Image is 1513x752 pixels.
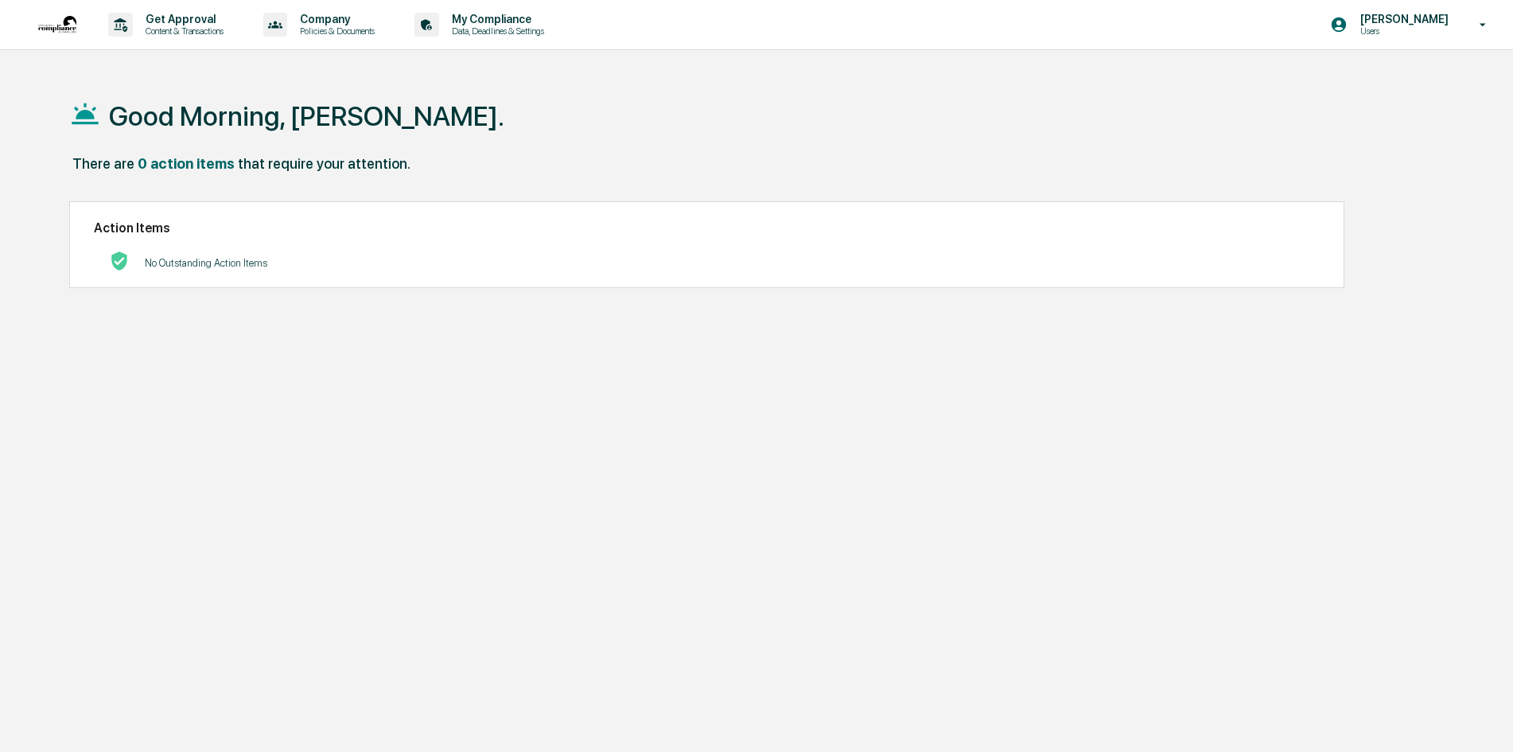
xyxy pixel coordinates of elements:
[72,155,134,172] div: There are
[138,155,235,172] div: 0 action items
[94,220,1320,236] h2: Action Items
[133,13,231,25] p: Get Approval
[38,16,76,33] img: logo
[287,25,383,37] p: Policies & Documents
[439,13,552,25] p: My Compliance
[1348,25,1457,37] p: Users
[110,251,129,271] img: No Actions logo
[439,25,552,37] p: Data, Deadlines & Settings
[145,257,267,269] p: No Outstanding Action Items
[1348,13,1457,25] p: [PERSON_NAME]
[133,25,231,37] p: Content & Transactions
[238,155,410,172] div: that require your attention.
[287,13,383,25] p: Company
[109,100,504,132] h1: Good Morning, [PERSON_NAME].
